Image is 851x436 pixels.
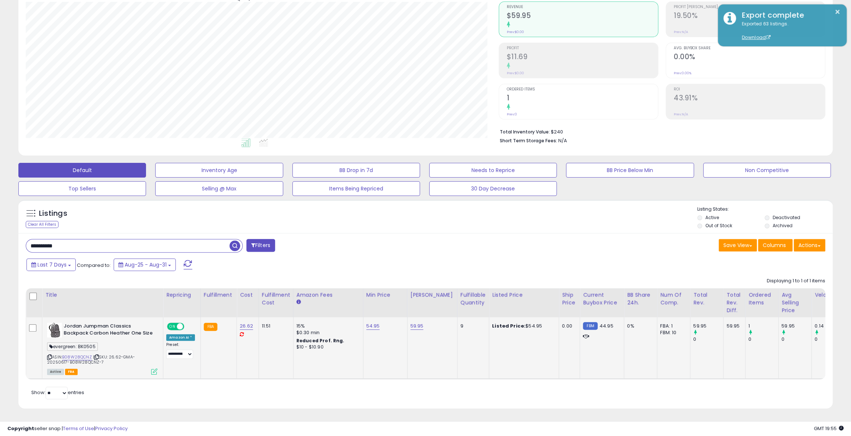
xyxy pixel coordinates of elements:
[500,137,557,144] b: Short Term Storage Fees:
[674,5,825,9] span: Profit [PERSON_NAME]
[562,291,577,307] div: Ship Price
[292,181,420,196] button: Items Being Repriced
[246,239,275,252] button: Filters
[566,163,694,178] button: BB Price Below Min
[660,291,687,307] div: Num of Comp.
[240,291,256,299] div: Cost
[507,94,658,104] h2: 1
[627,323,651,329] div: 0%
[31,389,84,396] span: Show: entries
[63,425,94,432] a: Terms of Use
[507,71,524,75] small: Prev: $0.00
[47,354,135,365] span: | SKU: 26.62-GMA-20250617-B08W28QCNZ-7
[166,334,195,341] div: Amazon AI *
[95,425,128,432] a: Privacy Policy
[155,181,283,196] button: Selling @ Max
[815,291,841,299] div: Velocity
[507,87,658,92] span: Ordered Items
[492,291,556,299] div: Listed Price
[262,323,288,329] div: 11.51
[240,322,253,330] a: 26.62
[660,329,684,336] div: FBM: 10
[410,322,424,330] a: 59.95
[674,53,825,62] h2: 0.00%
[763,242,786,249] span: Columns
[507,11,658,21] h2: $59.95
[39,208,67,219] h5: Listings
[627,291,654,307] div: BB Share 24h.
[674,94,825,104] h2: 43.91%
[705,214,719,221] label: Active
[366,322,380,330] a: 54.95
[794,239,825,251] button: Actions
[815,323,844,329] div: 0.14
[726,291,742,314] div: Total Rev. Diff.
[674,30,688,34] small: Prev: N/A
[693,336,723,343] div: 0
[562,323,574,329] div: 0.00
[296,291,360,299] div: Amazon Fees
[693,291,720,307] div: Total Rev.
[460,291,486,307] div: Fulfillable Quantity
[292,163,420,178] button: BB Drop in 7d
[742,34,770,40] a: Download
[674,71,691,75] small: Prev: 0.00%
[693,323,723,329] div: 59.95
[758,239,793,251] button: Columns
[781,336,811,343] div: 0
[429,181,557,196] button: 30 Day Decrease
[674,87,825,92] span: ROI
[166,291,197,299] div: Repricing
[507,5,658,9] span: Revenue
[166,342,195,359] div: Preset:
[674,11,825,21] h2: 19.50%
[7,425,34,432] strong: Copyright
[18,163,146,178] button: Default
[64,323,153,338] b: Jordan Jumpman Classics Backpack Carbon Heather One Size
[26,258,76,271] button: Last 7 Days
[47,323,62,337] img: 519WzpRPLZL._SL40_.jpg
[296,299,301,305] small: Amazon Fees.
[296,344,357,350] div: $10 - $10.90
[781,323,811,329] div: 59.95
[366,291,404,299] div: Min Price
[47,342,98,351] span: evergreen: BK0505
[125,261,167,268] span: Aug-25 - Aug-31
[507,53,658,62] h2: $11.69
[660,323,684,329] div: FBA: 1
[114,258,176,271] button: Aug-25 - Aug-31
[65,369,78,375] span: FBA
[697,206,833,213] p: Listing States:
[773,214,800,221] label: Deactivated
[204,323,217,331] small: FBA
[748,291,775,307] div: Ordered Items
[814,425,844,432] span: 2025-09-8 19:55 GMT
[38,261,67,268] span: Last 7 Days
[7,425,128,432] div: seller snap | |
[492,323,553,329] div: $54.95
[460,323,483,329] div: 9
[773,222,793,229] label: Archived
[429,163,557,178] button: Needs to Reprice
[674,46,825,50] span: Avg. Buybox Share
[183,324,195,330] span: OFF
[296,323,357,329] div: 15%
[703,163,831,178] button: Non Competitive
[262,291,290,307] div: Fulfillment Cost
[45,291,160,299] div: Title
[726,323,740,329] div: 59.95
[834,7,840,17] button: ×
[558,137,567,144] span: N/A
[26,221,58,228] div: Clear All Filters
[748,323,778,329] div: 1
[47,323,157,374] div: ASIN:
[748,336,778,343] div: 0
[674,112,688,117] small: Prev: N/A
[62,354,92,360] a: B08W28QCNZ
[296,337,345,344] b: Reduced Prof. Rng.
[492,322,526,329] b: Listed Price:
[168,324,177,330] span: ON
[296,329,357,336] div: $0.30 min
[155,163,283,178] button: Inventory Age
[736,21,841,41] div: Exported 63 listings.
